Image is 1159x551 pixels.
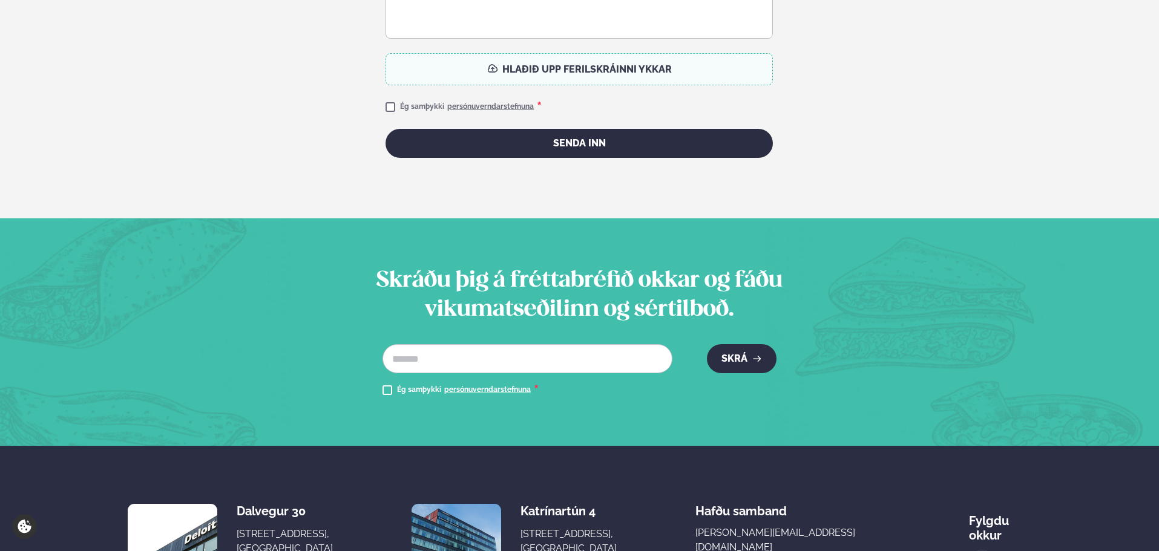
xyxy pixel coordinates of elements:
div: Fylgdu okkur [969,504,1031,543]
div: Ég samþykki [397,383,539,397]
h2: Skráðu þig á fréttabréfið okkar og fáðu vikumatseðilinn og sértilboð. [341,267,818,325]
button: Senda inn [386,129,773,158]
div: Dalvegur 30 [237,504,333,518]
a: Cookie settings [12,514,37,539]
span: Hlaðið upp ferilskráinni ykkar [502,64,672,75]
div: Ég samþykki [400,100,542,114]
button: Skrá [707,344,776,373]
a: persónuverndarstefnuna [447,102,534,112]
a: persónuverndarstefnuna [444,385,531,395]
span: Hafðu samband [695,494,787,518]
div: Katrínartún 4 [520,504,617,518]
